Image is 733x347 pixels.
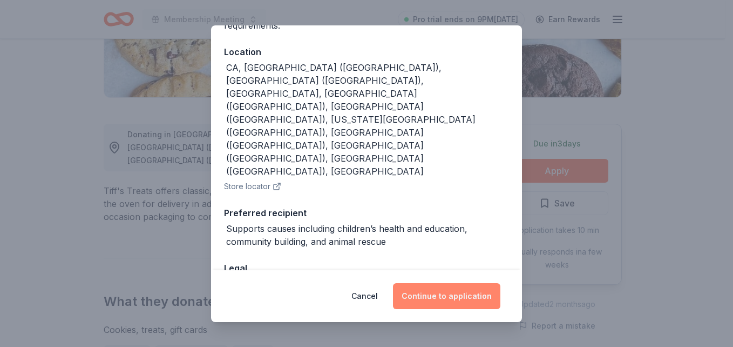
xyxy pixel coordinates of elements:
button: Store locator [224,180,281,193]
div: Location [224,45,509,59]
button: Continue to application [393,283,500,309]
div: Supports causes including children’s health and education, community building, and animal rescue [226,222,509,248]
div: Legal [224,261,509,275]
div: Preferred recipient [224,206,509,220]
button: Cancel [351,283,378,309]
div: CA, [GEOGRAPHIC_DATA] ([GEOGRAPHIC_DATA]), [GEOGRAPHIC_DATA] ([GEOGRAPHIC_DATA]), [GEOGRAPHIC_DAT... [226,61,509,178]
